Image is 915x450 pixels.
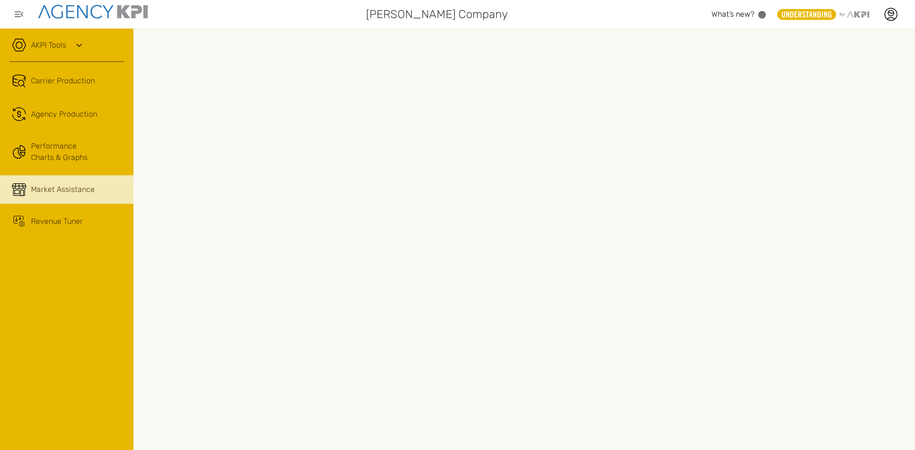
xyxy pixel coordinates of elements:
[31,216,83,227] span: Revenue Tuner
[31,40,66,51] a: AKPI Tools
[366,6,508,23] span: [PERSON_NAME] Company
[38,5,148,19] img: agencykpi-logo-550x69-2d9e3fa8.png
[712,10,754,19] span: What’s new?
[31,184,95,195] span: Market Assistance
[31,109,97,120] span: Agency Production
[31,75,95,87] span: Carrier Production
